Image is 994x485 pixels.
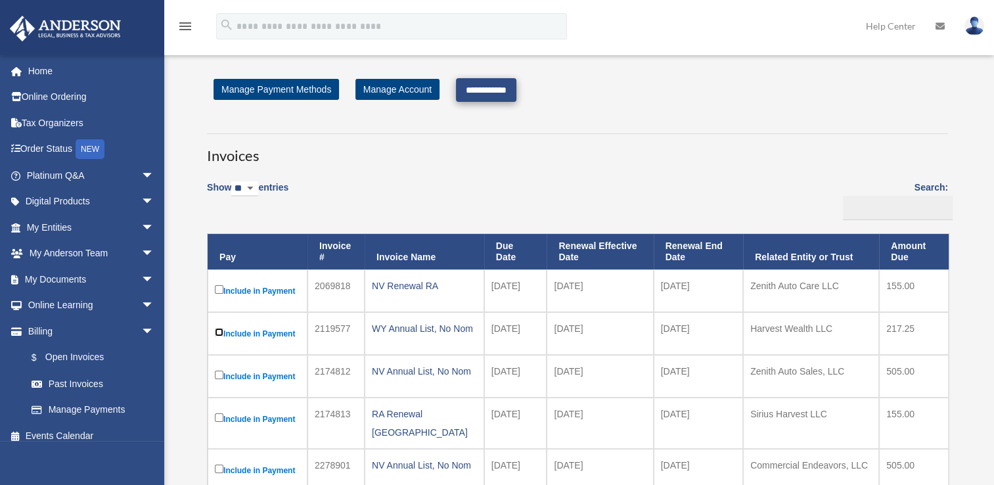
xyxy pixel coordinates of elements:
input: Search: [843,196,953,221]
i: search [219,18,234,32]
th: Renewal End Date: activate to sort column ascending [654,234,743,269]
a: Tax Organizers [9,110,174,136]
td: Harvest Wealth LLC [743,312,879,355]
td: 217.25 [879,312,949,355]
td: [DATE] [547,312,653,355]
td: [DATE] [484,269,547,312]
a: menu [177,23,193,34]
a: Home [9,58,174,84]
td: [DATE] [484,398,547,449]
input: Include in Payment [215,465,223,473]
td: [DATE] [484,312,547,355]
a: Manage Payment Methods [214,79,339,100]
label: Include in Payment [215,325,300,342]
a: Past Invoices [18,371,168,397]
a: My Entitiesarrow_drop_down [9,214,174,241]
div: NV Annual List, No Nom [372,362,477,381]
a: Order StatusNEW [9,136,174,163]
div: WY Annual List, No Nom [372,319,477,338]
td: Zenith Auto Sales, LLC [743,355,879,398]
th: Related Entity or Trust: activate to sort column ascending [743,234,879,269]
td: [DATE] [484,355,547,398]
td: 2174813 [307,398,365,449]
label: Include in Payment [215,368,300,384]
label: Include in Payment [215,462,300,478]
input: Include in Payment [215,285,223,294]
div: NV Annual List, No Nom [372,456,477,474]
label: Show entries [207,179,288,210]
a: Digital Productsarrow_drop_down [9,189,174,215]
span: arrow_drop_down [141,266,168,293]
span: $ [39,350,45,366]
a: Manage Payments [18,397,168,423]
a: Events Calendar [9,423,174,449]
td: Sirius Harvest LLC [743,398,879,449]
div: NEW [76,139,104,159]
td: 2174812 [307,355,365,398]
a: Online Ordering [9,84,174,110]
div: NV Renewal RA [372,277,477,295]
a: Manage Account [355,79,440,100]
td: [DATE] [654,355,743,398]
td: [DATE] [654,312,743,355]
input: Include in Payment [215,328,223,336]
a: Billingarrow_drop_down [9,318,168,344]
th: Due Date: activate to sort column ascending [484,234,547,269]
div: RA Renewal [GEOGRAPHIC_DATA] [372,405,477,442]
span: arrow_drop_down [141,162,168,189]
input: Include in Payment [215,371,223,379]
label: Include in Payment [215,411,300,427]
a: My Documentsarrow_drop_down [9,266,174,292]
th: Amount Due: activate to sort column ascending [879,234,949,269]
th: Pay: activate to sort column descending [208,234,307,269]
a: Platinum Q&Aarrow_drop_down [9,162,174,189]
a: Online Learningarrow_drop_down [9,292,174,319]
td: [DATE] [547,355,653,398]
a: My Anderson Teamarrow_drop_down [9,241,174,267]
td: 155.00 [879,398,949,449]
span: arrow_drop_down [141,292,168,319]
td: Zenith Auto Care LLC [743,269,879,312]
td: [DATE] [654,269,743,312]
a: $Open Invoices [18,344,161,371]
span: arrow_drop_down [141,241,168,267]
select: Showentries [231,181,258,196]
label: Search: [838,179,948,220]
input: Include in Payment [215,413,223,422]
span: arrow_drop_down [141,318,168,345]
td: 2069818 [307,269,365,312]
th: Invoice #: activate to sort column ascending [307,234,365,269]
i: menu [177,18,193,34]
label: Include in Payment [215,283,300,299]
img: Anderson Advisors Platinum Portal [6,16,125,41]
td: 155.00 [879,269,949,312]
td: [DATE] [547,398,653,449]
td: [DATE] [547,269,653,312]
span: arrow_drop_down [141,214,168,241]
td: 2119577 [307,312,365,355]
img: User Pic [964,16,984,35]
td: 505.00 [879,355,949,398]
h3: Invoices [207,133,948,166]
span: arrow_drop_down [141,189,168,216]
th: Invoice Name: activate to sort column ascending [365,234,484,269]
th: Renewal Effective Date: activate to sort column ascending [547,234,653,269]
td: [DATE] [654,398,743,449]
